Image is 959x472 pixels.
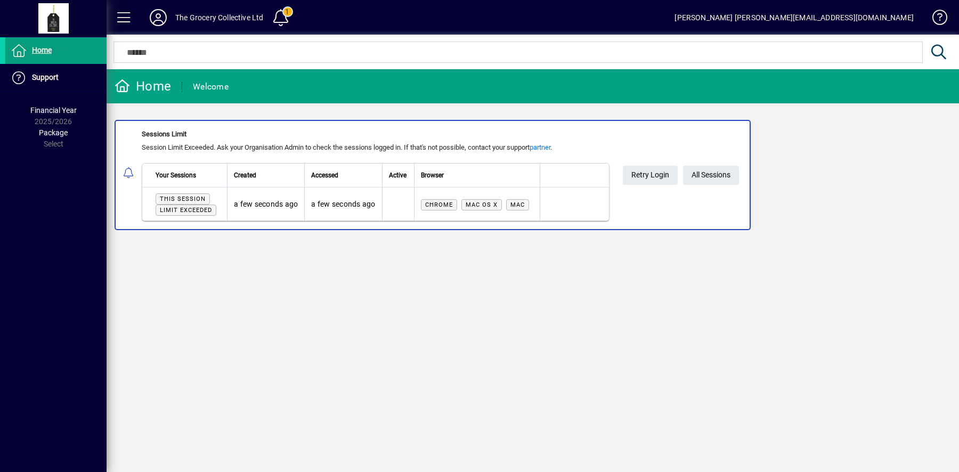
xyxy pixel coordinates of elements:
a: All Sessions [683,166,739,185]
span: Active [389,169,407,181]
span: Mac [510,201,525,208]
span: Retry Login [631,166,669,184]
span: Home [32,46,52,54]
td: a few seconds ago [227,188,304,221]
div: [PERSON_NAME] [PERSON_NAME][EMAIL_ADDRESS][DOMAIN_NAME] [674,9,914,26]
td: a few seconds ago [304,188,381,221]
button: Profile [141,8,175,27]
a: partner [530,143,550,151]
button: Retry Login [623,166,678,185]
span: Package [39,128,68,137]
span: Browser [421,169,444,181]
div: Session Limit Exceeded. Ask your Organisation Admin to check the sessions logged in. If that's no... [142,142,609,153]
span: Chrome [425,201,453,208]
a: Knowledge Base [924,2,946,37]
a: Support [5,64,107,91]
span: Your Sessions [156,169,196,181]
div: Home [115,78,171,95]
span: Financial Year [30,106,77,115]
span: Support [32,73,59,82]
span: Limit exceeded [160,207,212,214]
div: Sessions Limit [142,129,609,140]
div: Welcome [193,78,229,95]
span: Created [234,169,256,181]
span: This session [160,196,206,202]
span: Mac OS X [466,201,498,208]
div: The Grocery Collective Ltd [175,9,264,26]
app-alert-notification-menu-item: Sessions Limit [107,120,959,230]
span: All Sessions [692,166,730,184]
span: Accessed [311,169,338,181]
